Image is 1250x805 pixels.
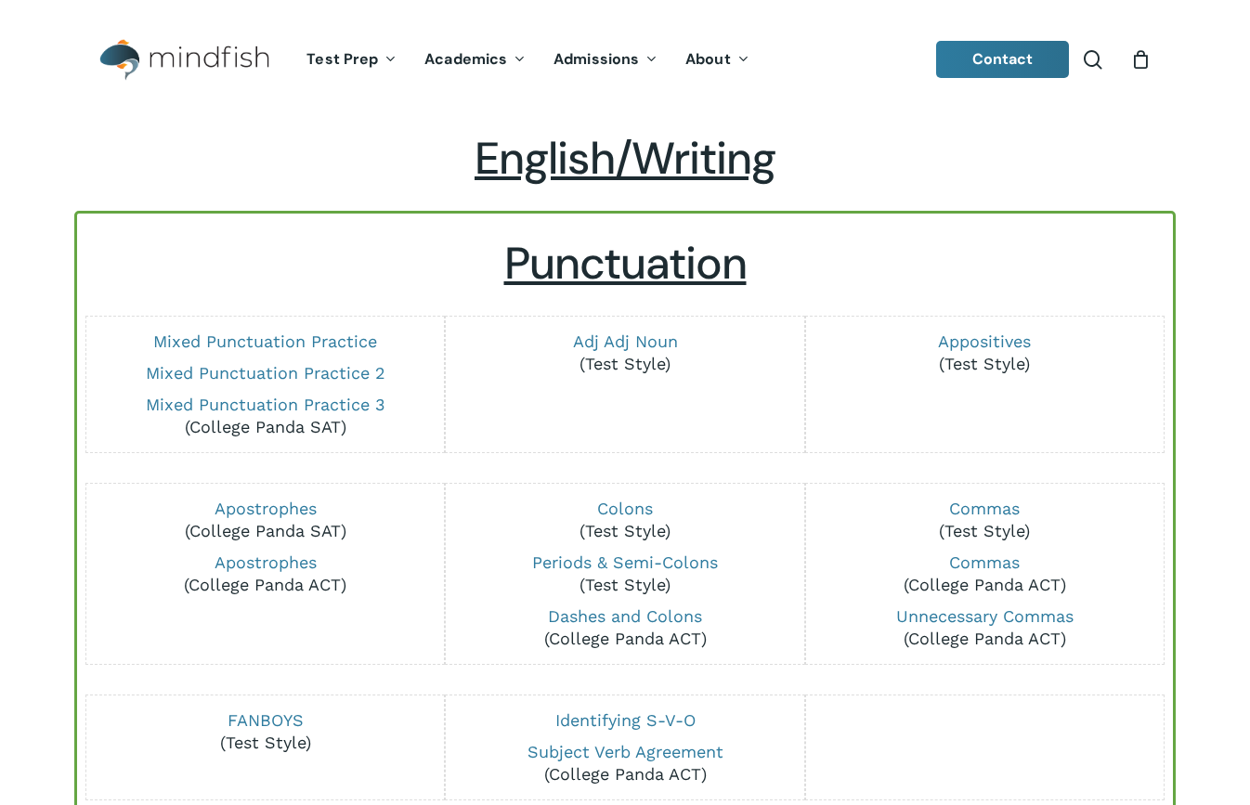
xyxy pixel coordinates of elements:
[228,710,304,730] a: FANBOYS
[555,710,696,730] a: Identifying S-V-O
[97,709,433,754] p: (Test Style)
[97,394,433,438] p: (College Panda SAT)
[597,499,653,518] a: Colons
[896,606,1074,626] a: Unnecessary Commas
[548,606,702,626] a: Dashes and Colons
[816,605,1152,650] p: (College Panda ACT)
[504,234,747,292] u: Punctuation
[816,498,1152,542] p: (Test Style)
[457,498,793,542] p: (Test Style)
[457,331,793,375] p: (Test Style)
[306,49,378,69] span: Test Prep
[527,742,723,761] a: Subject Verb Agreement
[424,49,507,69] span: Academics
[949,499,1020,518] a: Commas
[816,552,1152,596] p: (College Panda ACT)
[215,552,317,572] a: Apostrophes
[1130,49,1151,70] a: Cart
[938,331,1031,351] a: Appositives
[74,25,1176,95] header: Main Menu
[146,395,385,414] a: Mixed Punctuation Practice 3
[457,552,793,596] p: (Test Style)
[97,498,433,542] p: (College Panda SAT)
[293,52,410,68] a: Test Prep
[540,52,671,68] a: Admissions
[215,499,317,518] a: Apostrophes
[293,25,762,95] nav: Main Menu
[153,331,377,351] a: Mixed Punctuation Practice
[573,331,678,351] a: Adj Adj Noun
[685,49,731,69] span: About
[671,52,763,68] a: About
[475,129,775,188] span: English/Writing
[410,52,540,68] a: Academics
[532,552,718,572] a: Periods & Semi-Colons
[553,49,639,69] span: Admissions
[816,331,1152,375] p: (Test Style)
[972,49,1034,69] span: Contact
[949,552,1020,572] a: Commas
[457,741,793,786] p: (College Panda ACT)
[457,605,793,650] p: (College Panda ACT)
[97,552,433,596] p: (College Panda ACT)
[936,41,1070,78] a: Contact
[146,363,385,383] a: Mixed Punctuation Practice 2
